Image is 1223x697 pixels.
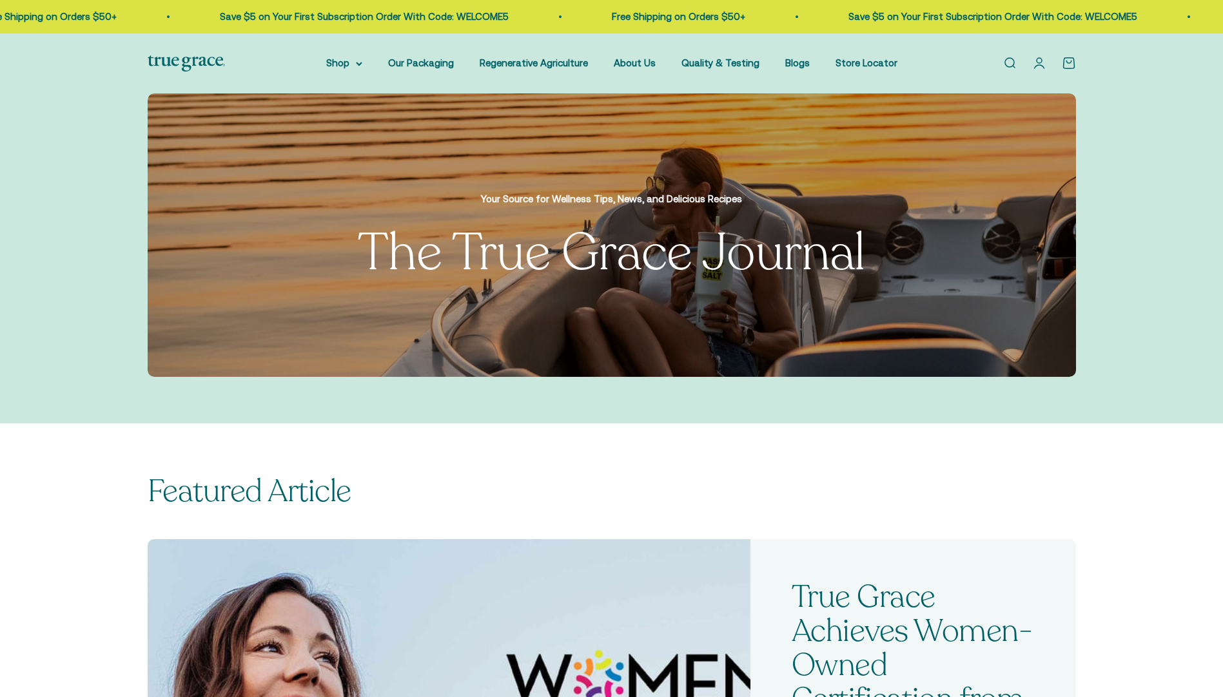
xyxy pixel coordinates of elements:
a: About Us [614,57,656,68]
a: Our Packaging [388,57,454,68]
a: Store Locator [836,57,897,68]
a: Regenerative Agriculture [480,57,588,68]
p: Your Source for Wellness Tips, News, and Delicious Recipes [358,191,865,207]
summary: Shop [326,55,362,71]
p: Save $5 on Your First Subscription Order With Code: WELCOME5 [217,9,506,24]
split-lines: Featured Article [148,470,351,512]
p: Save $5 on Your First Subscription Order With Code: WELCOME5 [846,9,1135,24]
a: Blogs [785,57,810,68]
a: Free Shipping on Orders $50+ [609,11,743,22]
a: Quality & Testing [681,57,759,68]
split-lines: The True Grace Journal [358,218,865,288]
